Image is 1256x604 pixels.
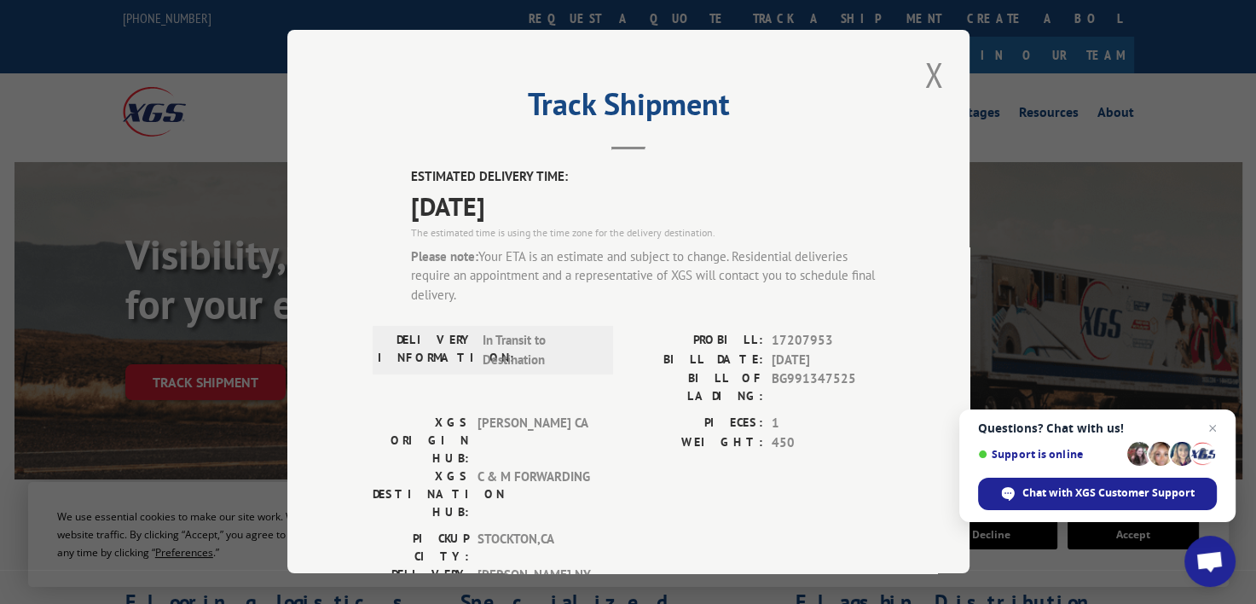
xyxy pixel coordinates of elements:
[628,369,763,405] label: BILL OF LADING:
[411,247,884,305] div: Your ETA is an estimate and subject to change. Residential deliveries require an appointment and ...
[1184,536,1236,587] a: Open chat
[978,448,1121,461] span: Support is online
[373,414,469,468] label: XGS ORIGIN HUB:
[628,331,763,351] label: PROBILL:
[1022,485,1195,501] span: Chat with XGS Customer Support
[772,331,884,351] span: 17207953
[411,187,884,225] span: [DATE]
[478,566,593,601] span: [PERSON_NAME] , NY
[978,478,1217,510] span: Chat with XGS Customer Support
[628,351,763,370] label: BILL DATE:
[478,414,593,468] span: [PERSON_NAME] CA
[411,248,478,264] strong: Please note:
[978,421,1217,435] span: Questions? Chat with us!
[478,530,593,566] span: STOCKTON , CA
[628,433,763,453] label: WEIGHT:
[373,530,469,566] label: PICKUP CITY:
[772,414,884,433] span: 1
[628,414,763,433] label: PIECES:
[373,566,469,601] label: DELIVERY CITY:
[378,331,474,369] label: DELIVERY INFORMATION:
[478,468,593,521] span: C & M FORWARDING
[772,433,884,453] span: 450
[772,369,884,405] span: BG991347525
[919,51,948,98] button: Close modal
[772,351,884,370] span: [DATE]
[411,167,884,187] label: ESTIMATED DELIVERY TIME:
[483,331,598,369] span: In Transit to Destination
[411,225,884,241] div: The estimated time is using the time zone for the delivery destination.
[373,92,884,125] h2: Track Shipment
[373,468,469,521] label: XGS DESTINATION HUB:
